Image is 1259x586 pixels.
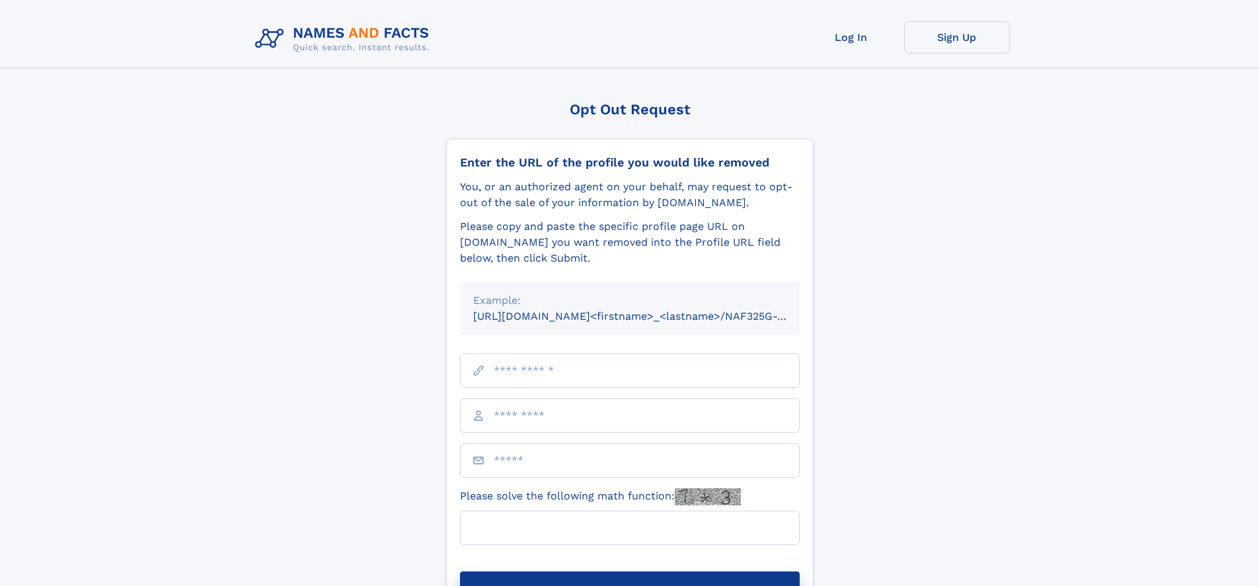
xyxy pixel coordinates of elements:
[250,21,440,57] img: Logo Names and Facts
[904,21,1010,54] a: Sign Up
[446,101,814,118] div: Opt Out Request
[460,179,800,211] div: You, or an authorized agent on your behalf, may request to opt-out of the sale of your informatio...
[460,155,800,170] div: Enter the URL of the profile you would like removed
[473,310,825,322] small: [URL][DOMAIN_NAME]<firstname>_<lastname>/NAF325G-xxxxxxxx
[460,219,800,266] div: Please copy and paste the specific profile page URL on [DOMAIN_NAME] you want removed into the Pr...
[798,21,904,54] a: Log In
[460,488,741,505] label: Please solve the following math function:
[473,293,786,309] div: Example:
